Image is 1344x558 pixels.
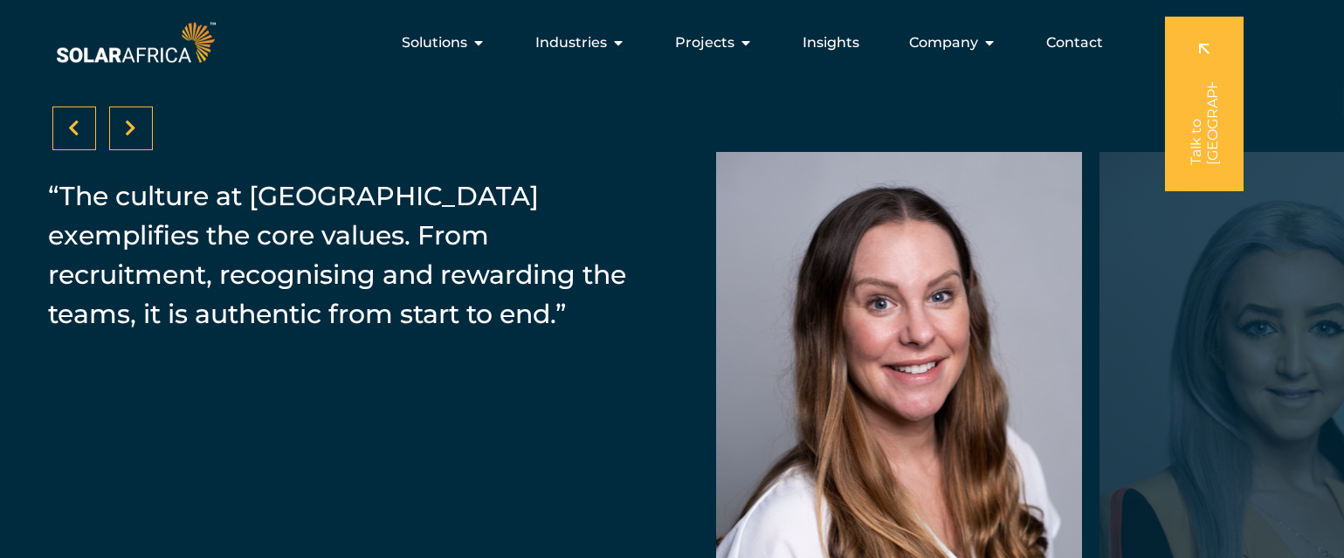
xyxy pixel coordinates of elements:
[535,32,607,53] span: Industries
[909,32,978,53] span: Company
[675,32,734,53] span: Projects
[803,32,859,53] a: Insights
[402,32,467,53] span: Solutions
[1046,32,1103,53] a: Contact
[219,25,1117,60] div: Menu Toggle
[219,25,1117,60] nav: Menu
[48,176,628,334] p: “The culture at [GEOGRAPHIC_DATA] exemplifies the core values. From recruitment, recognising and ...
